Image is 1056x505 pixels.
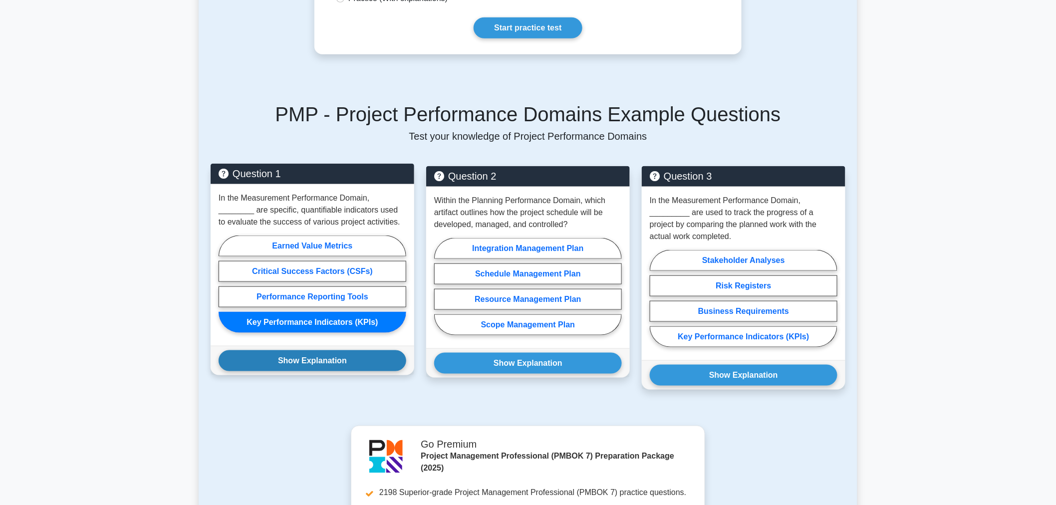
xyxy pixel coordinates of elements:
[219,286,406,307] label: Performance Reporting Tools
[650,170,837,182] h5: Question 3
[474,17,582,38] a: Start practice test
[434,195,622,231] p: Within the Planning Performance Domain, which artifact outlines how the project schedule will be ...
[219,168,406,180] h5: Question 1
[650,301,837,322] label: Business Requirements
[434,289,622,310] label: Resource Management Plan
[434,314,622,335] label: Scope Management Plan
[434,263,622,284] label: Schedule Management Plan
[650,326,837,347] label: Key Performance Indicators (KPIs)
[650,275,837,296] label: Risk Registers
[211,102,845,126] h5: PMP - Project Performance Domains Example Questions
[219,261,406,282] label: Critical Success Factors (CSFs)
[650,195,837,243] p: In the Measurement Performance Domain, _________ are used to track the progress of a project by c...
[219,236,406,256] label: Earned Value Metrics
[434,353,622,374] button: Show Explanation
[434,238,622,259] label: Integration Management Plan
[650,365,837,386] button: Show Explanation
[219,312,406,333] label: Key Performance Indicators (KPIs)
[219,350,406,371] button: Show Explanation
[211,130,845,142] p: Test your knowledge of Project Performance Domains
[219,192,406,228] p: In the Measurement Performance Domain, ________ are specific, quantifiable indicators used to eva...
[650,250,837,271] label: Stakeholder Analyses
[434,170,622,182] h5: Question 2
